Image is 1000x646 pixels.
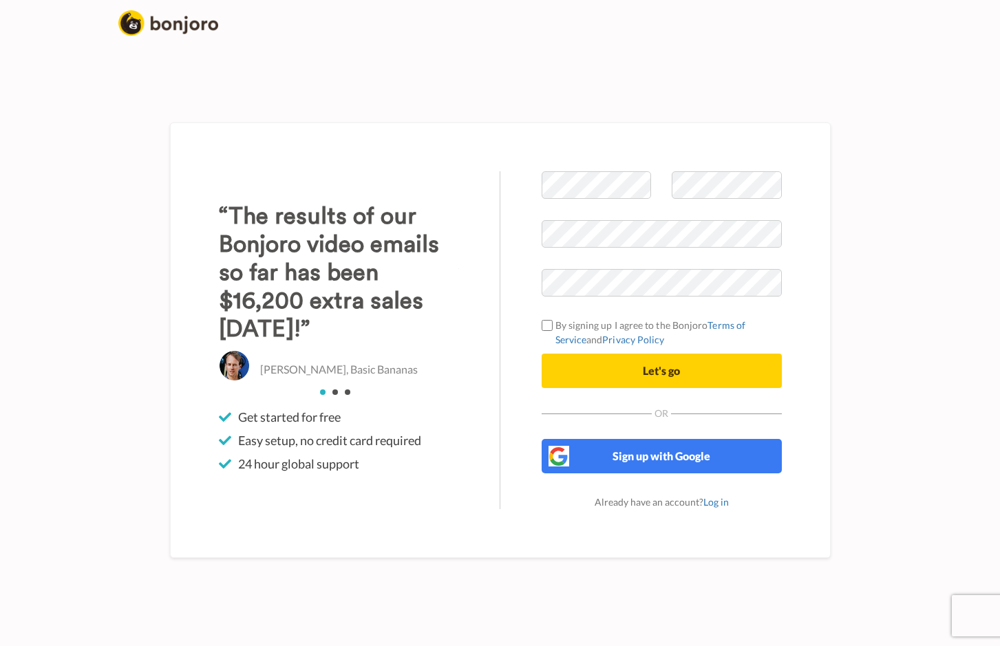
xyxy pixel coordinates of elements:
[542,354,782,388] button: Let's go
[542,320,553,331] input: By signing up I agree to the BonjoroTerms of ServiceandPrivacy Policy
[595,496,729,508] span: Already have an account?
[542,318,782,347] label: By signing up I agree to the Bonjoro and
[613,449,710,462] span: Sign up with Google
[238,455,359,472] span: 24 hour global support
[602,334,664,345] a: Privacy Policy
[118,10,218,36] img: logo_full.png
[260,362,418,378] p: [PERSON_NAME], Basic Bananas
[542,439,782,473] button: Sign up with Google
[238,409,341,425] span: Get started for free
[219,350,250,381] img: Christo Hall, Basic Bananas
[652,409,671,418] span: Or
[643,364,680,377] span: Let's go
[703,496,729,508] a: Log in
[219,202,459,343] h3: “The results of our Bonjoro video emails so far has been $16,200 extra sales [DATE]!”
[238,432,421,449] span: Easy setup, no credit card required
